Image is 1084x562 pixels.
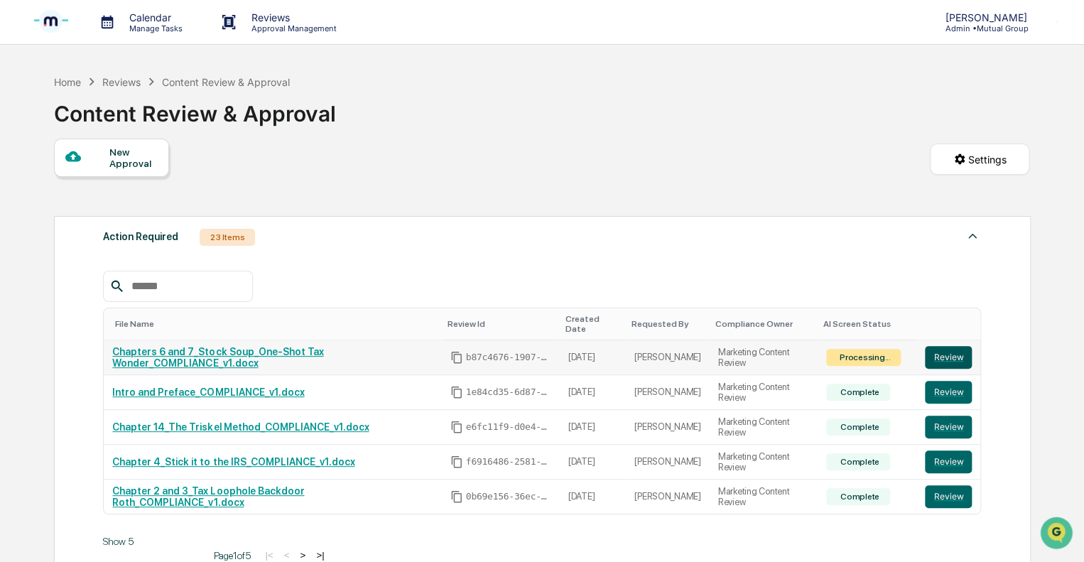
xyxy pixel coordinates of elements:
[296,549,310,561] button: >
[838,422,879,432] div: Complete
[448,319,554,329] div: Toggle SortBy
[466,387,551,398] span: 1e84cd35-6d87-4bf4-a0eb-d060efed98c8
[838,457,879,467] div: Complete
[28,179,92,193] span: Preclearance
[112,421,369,433] a: Chapter 14_The Triskel Method_COMPLIANCE_v1.docx
[710,340,818,375] td: Marketing Content Review
[1039,515,1077,553] iframe: Open customer support
[925,450,972,473] button: Review
[48,123,180,134] div: We're available if you need us!
[9,200,95,226] a: 🔎Data Lookup
[54,76,81,88] div: Home
[37,65,234,80] input: Clear
[560,410,626,445] td: [DATE]
[28,206,90,220] span: Data Lookup
[626,410,710,445] td: [PERSON_NAME]
[117,179,176,193] span: Attestations
[213,550,250,561] span: Page 1 of 5
[560,445,626,480] td: [DATE]
[450,421,463,433] span: Copy Id
[450,351,463,364] span: Copy Id
[710,445,818,480] td: Marketing Content Review
[112,485,304,508] a: Chapter 2 and 3_Tax Loophole Backdoor Roth_COMPLIANCE_v1.docx
[560,375,626,410] td: [DATE]
[964,227,981,244] img: caret
[100,240,172,252] a: Powered byPylon
[109,146,157,169] div: New Approval
[48,109,233,123] div: Start new chat
[280,549,294,561] button: <
[838,492,879,502] div: Complete
[838,387,879,397] div: Complete
[925,416,972,438] button: Review
[200,229,255,246] div: 23 Items
[115,319,435,329] div: Toggle SortBy
[715,319,812,329] div: Toggle SortBy
[102,76,141,88] div: Reviews
[242,113,259,130] button: Start new chat
[103,180,114,192] div: 🗄️
[97,173,182,199] a: 🗄️Attestations
[710,410,818,445] td: Marketing Content Review
[118,11,190,23] p: Calendar
[14,180,26,192] div: 🖐️
[925,346,972,369] button: Review
[261,549,277,561] button: |<
[141,241,172,252] span: Pylon
[54,90,336,126] div: Content Review & Approval
[710,375,818,410] td: Marketing Content Review
[103,536,202,547] div: Show 5
[933,11,1034,23] p: [PERSON_NAME]
[103,227,178,246] div: Action Required
[710,480,818,514] td: Marketing Content Review
[837,352,891,362] div: Processing...
[925,381,972,404] button: Review
[112,387,304,398] a: Intro and Preface_COMPLIANCE_v1.docx
[560,480,626,514] td: [DATE]
[312,549,328,561] button: >|
[560,340,626,375] td: [DATE]
[466,352,551,363] span: b87c4676-1907-4f7b-b0b8-70bef3509035
[240,23,344,33] p: Approval Management
[823,319,911,329] div: Toggle SortBy
[118,23,190,33] p: Manage Tasks
[112,346,323,369] a: Chapters 6 and 7_Stock Soup_One-Shot Tax Wonder_COMPLIANCE_v1.docx
[112,456,354,468] a: Chapter 4_Stick it to the IRS_COMPLIANCE_v1.docx
[450,386,463,399] span: Copy Id
[162,76,290,88] div: Content Review & Approval
[928,319,975,329] div: Toggle SortBy
[626,445,710,480] td: [PERSON_NAME]
[450,490,463,503] span: Copy Id
[466,491,551,502] span: 0b69e156-36ec-4023-888c-89ea0dfd948e
[450,455,463,468] span: Copy Id
[9,173,97,199] a: 🖐️Preclearance
[626,480,710,514] td: [PERSON_NAME]
[626,340,710,375] td: [PERSON_NAME]
[14,207,26,219] div: 🔎
[626,375,710,410] td: [PERSON_NAME]
[632,319,704,329] div: Toggle SortBy
[930,144,1029,175] button: Settings
[925,485,972,508] button: Review
[466,421,551,433] span: e6fc11f9-d0e4-451f-a3f4-8343b0359d11
[933,23,1034,33] p: Admin • Mutual Group
[240,11,344,23] p: Reviews
[466,456,551,468] span: f6916486-2581-4301-b509-763a41287209
[14,109,40,134] img: 1746055101610-c473b297-6a78-478c-a979-82029cc54cd1
[14,30,259,53] p: How can we help?
[34,3,68,41] img: logo
[565,314,620,334] div: Toggle SortBy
